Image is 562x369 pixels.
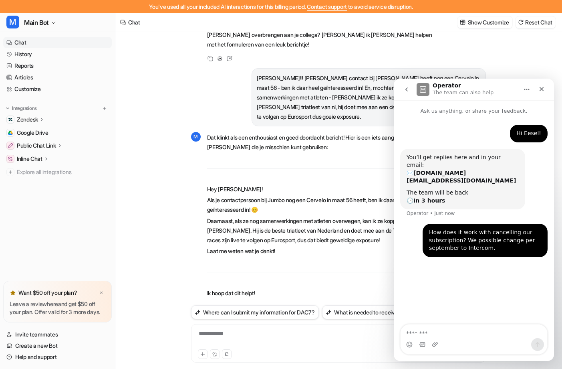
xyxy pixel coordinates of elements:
[17,116,38,124] p: Zendesk
[518,19,524,25] img: reset
[8,117,13,122] img: Zendesk
[457,16,512,28] button: Show Customize
[3,37,112,48] a: Chat
[10,300,105,316] p: Leave a review and get $50 off your plan. Offer valid for 3 more days.
[207,195,441,215] p: Als je contactpersoon bij Jumbo nog een Cervelo in maat 56 heeft, ben ik daar heel geïnteresseerd...
[394,79,554,361] iframe: Intercom live chat
[3,49,112,60] a: History
[128,18,140,26] div: Chat
[3,340,112,351] a: Create a new Bot
[207,20,441,49] p: [PERSON_NAME] wat meer context geven over de situatie of de boodschap die [PERSON_NAME] overbreng...
[207,288,441,298] p: Ik hoop dat dit helpt!
[3,127,112,138] a: Google DriveGoogle Drive
[3,72,112,83] a: Articles
[3,166,112,178] a: Explore all integrations
[3,83,112,95] a: Customize
[17,166,109,178] span: Explore all integrations
[322,305,465,319] button: What is needed to receive payments via SnappCar?
[191,132,201,142] span: M
[516,16,556,28] button: Reset Chat
[307,3,347,10] span: Contact support
[17,129,48,137] span: Google Drive
[17,155,42,163] p: Inline Chat
[6,168,14,176] img: explore all integrations
[468,18,509,26] p: Show Customize
[3,104,39,112] button: Integrations
[17,142,56,150] p: Public Chat Link
[24,17,49,28] span: Main Bot
[257,73,481,122] p: [PERSON_NAME]!!! [PERSON_NAME] contact bij [PERSON_NAME] heeft nog een Cervelo in maat 56 - ben i...
[18,289,77,297] p: Want $50 off your plan?
[12,105,37,112] p: Integrations
[8,156,13,161] img: Inline Chat
[3,60,112,71] a: Reports
[102,105,107,111] img: menu_add.svg
[207,184,441,194] p: Hey [PERSON_NAME]!
[8,130,13,135] img: Google Drive
[99,290,104,296] img: x
[3,351,112,363] a: Help and support
[191,305,319,319] button: Where can I submit my information for DAC7?
[8,143,13,148] img: Public Chat Link
[460,19,465,25] img: customize
[10,290,16,296] img: star
[5,105,10,111] img: expand menu
[6,16,19,28] span: M
[47,300,58,307] a: here
[207,246,441,256] p: Laat me weten wat je denkt!
[207,216,441,245] p: Daarnaast, als ze nog samenwerkingen met atleten overwegen, kan ik ze koppelen aan [PERSON_NAME]....
[3,329,112,340] a: Invite teammates
[207,133,441,152] p: Dat klinkt als een enthousiast en goed doordacht bericht! Hier is een iets aangepaste [PERSON_NAM...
